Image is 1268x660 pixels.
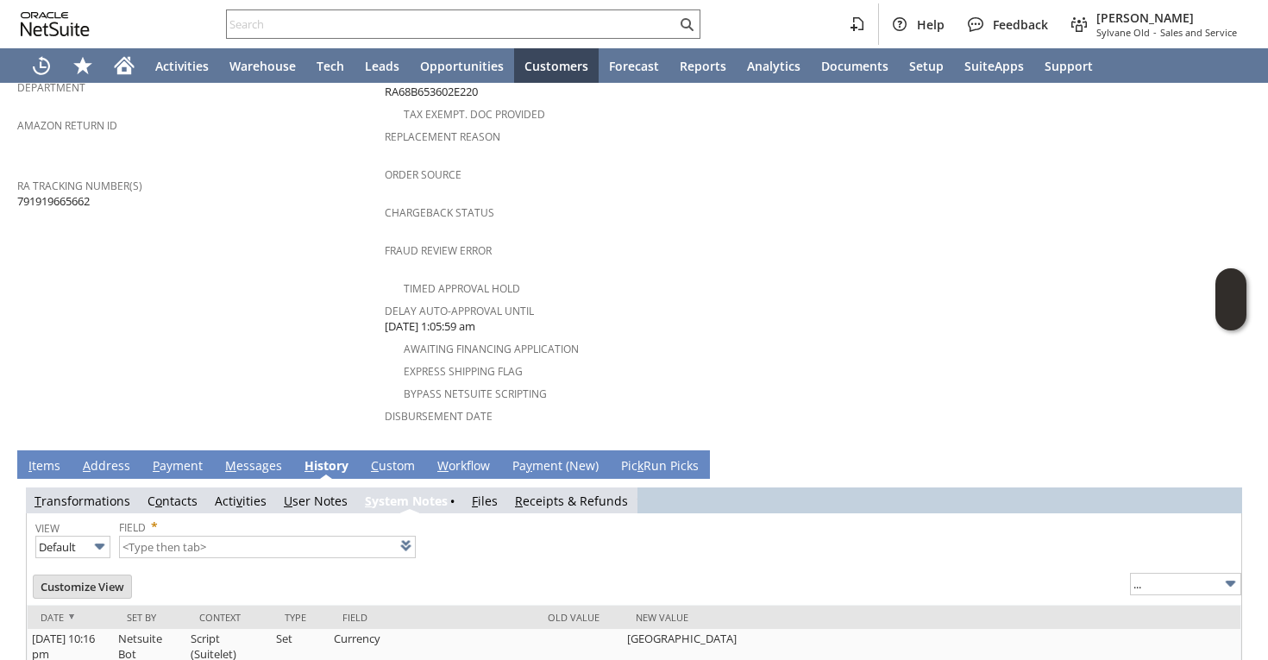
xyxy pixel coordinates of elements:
span: Reports [680,58,726,74]
span: Activities [155,58,209,74]
a: Department [17,80,85,95]
div: New Value [636,611,1227,624]
span: Feedback [993,16,1048,33]
a: Disbursement Date [385,409,493,424]
div: Field [342,611,522,624]
a: Tax Exempt. Doc Provided [404,107,545,122]
span: W [437,457,449,474]
span: Oracle Guided Learning Widget. To move around, please hold and drag [1215,300,1246,331]
a: Leads [355,48,410,83]
input: <Type then tab> [119,536,416,558]
span: Analytics [747,58,800,74]
div: Old Value [548,611,610,624]
a: Replacement reason [385,129,500,144]
span: Forecast [609,58,659,74]
svg: Search [676,14,697,35]
span: RA68B653602E220 [385,84,478,100]
span: 791919665662 [17,193,90,210]
a: View [35,521,60,536]
a: History [300,457,353,476]
a: Support [1034,48,1103,83]
input: Search [227,14,676,35]
span: y [526,457,532,474]
a: Fraud Review Error [385,243,492,258]
span: A [83,457,91,474]
span: C [371,457,379,474]
a: Delay Auto-Approval Until [385,304,534,318]
span: o [155,493,162,509]
div: Set by [127,611,173,624]
a: Recent Records [21,48,62,83]
a: Items [24,457,65,476]
a: Opportunities [410,48,514,83]
a: Unrolled view on [1220,454,1240,475]
a: Documents [811,48,899,83]
img: More Options [90,537,110,556]
input: Customize View [34,575,131,598]
span: R [515,493,523,509]
span: Setup [909,58,944,74]
a: Tech [306,48,355,83]
a: Warehouse [219,48,306,83]
a: Activities [145,48,219,83]
svg: logo [21,12,90,36]
span: Opportunities [420,58,504,74]
a: Address [78,457,135,476]
iframe: Click here to launch Oracle Guided Learning Help Panel [1215,268,1246,330]
a: Analytics [737,48,811,83]
a: Custom [367,457,419,476]
a: Chargeback Status [385,205,494,220]
a: PickRun Picks [617,457,703,476]
input: Default [35,536,110,558]
a: Contacts [148,493,198,509]
span: - [1153,26,1157,39]
div: Context [199,611,259,624]
a: Transformations [35,493,130,509]
a: Timed Approval Hold [404,281,520,296]
div: Type [285,611,317,624]
span: Support [1045,58,1093,74]
a: Home [104,48,145,83]
span: H [304,457,314,474]
span: [PERSON_NAME] [1096,9,1237,26]
a: Setup [899,48,954,83]
a: Reports [669,48,737,83]
span: U [284,493,292,509]
input: 1 to 25 of 68 [1130,573,1241,595]
span: k [637,457,643,474]
span: [DATE] 1:05:59 am [385,318,475,335]
svg: Home [114,55,135,76]
div: Date [41,611,101,624]
span: v [236,493,242,509]
span: Warehouse [229,58,296,74]
span: Tech [317,58,344,74]
a: Amazon Return ID [17,118,117,133]
span: F [472,493,478,509]
span: SuiteApps [964,58,1024,74]
span: Documents [821,58,888,74]
a: Messages [221,457,286,476]
svg: Shortcuts [72,55,93,76]
a: SuiteApps [954,48,1034,83]
img: More Options [1221,574,1240,594]
span: I [28,457,32,474]
a: Field [119,520,146,535]
a: RA Tracking Number(s) [17,179,142,193]
a: Order Source [385,167,461,182]
span: T [35,493,41,509]
span: Sales and Service [1160,26,1237,39]
a: Forecast [599,48,669,83]
a: System Notes [365,493,448,509]
span: M [225,457,236,474]
a: Express Shipping Flag [404,364,523,379]
a: Workflow [433,457,494,476]
span: Leads [365,58,399,74]
span: S [365,493,372,509]
div: Shortcuts [62,48,104,83]
a: Awaiting Financing Application [404,342,579,356]
a: Activities [215,493,267,509]
a: Bypass NetSuite Scripting [404,387,547,401]
svg: Recent Records [31,55,52,76]
a: Files [472,493,498,509]
span: Sylvane Old [1096,26,1150,39]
